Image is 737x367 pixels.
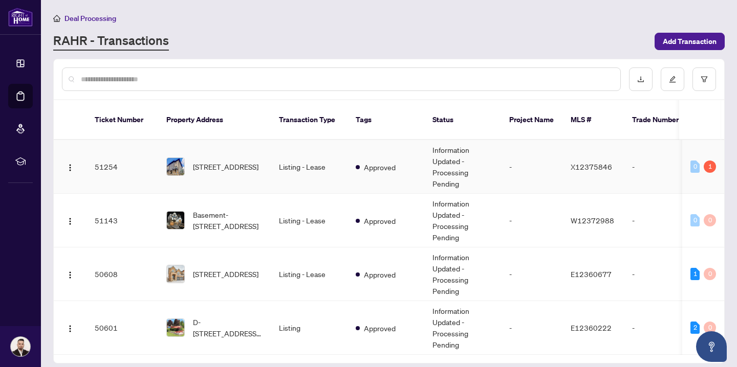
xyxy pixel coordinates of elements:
div: 1 [704,160,716,173]
img: thumbnail-img [167,265,184,283]
img: thumbnail-img [167,319,184,336]
span: W12372988 [571,216,614,225]
td: Listing [271,301,348,355]
span: filter [701,76,708,83]
img: Logo [66,325,74,333]
img: Logo [66,217,74,225]
span: E12360222 [571,323,612,332]
button: Logo [62,212,78,228]
a: RAHR - Transactions [53,32,169,51]
div: 0 [704,322,716,334]
td: 51143 [86,194,158,247]
span: home [53,15,60,22]
th: Property Address [158,100,271,140]
td: - [501,301,562,355]
button: Logo [62,266,78,282]
button: Add Transaction [655,33,725,50]
div: 0 [704,268,716,280]
td: - [624,140,696,194]
td: - [624,247,696,301]
span: Basement-[STREET_ADDRESS] [193,209,263,232]
td: 50601 [86,301,158,355]
img: Logo [66,271,74,279]
span: X12375846 [571,162,612,171]
button: Logo [62,319,78,336]
td: - [501,247,562,301]
div: 0 [690,214,700,226]
button: filter [692,67,716,91]
th: Project Name [501,100,562,140]
td: Listing - Lease [271,140,348,194]
th: Ticket Number [86,100,158,140]
button: edit [661,67,684,91]
span: Add Transaction [663,33,717,50]
div: 2 [690,322,700,334]
td: Listing - Lease [271,247,348,301]
td: Information Updated - Processing Pending [424,140,501,194]
td: Information Updated - Processing Pending [424,194,501,247]
td: Information Updated - Processing Pending [424,247,501,301]
td: Listing - Lease [271,194,348,247]
button: Open asap [696,331,727,362]
span: Approved [364,323,396,334]
span: edit [669,76,676,83]
div: 0 [704,214,716,226]
span: D-[STREET_ADDRESS][PERSON_NAME] [193,316,263,339]
th: Tags [348,100,424,140]
div: 1 [690,268,700,280]
td: - [624,301,696,355]
div: 0 [690,160,700,173]
td: 51254 [86,140,158,194]
span: Approved [364,215,396,226]
span: [STREET_ADDRESS] [193,268,258,280]
th: Status [424,100,501,140]
span: E12360677 [571,269,612,279]
button: Logo [62,158,78,175]
span: Deal Processing [64,14,116,23]
td: 50608 [86,247,158,301]
img: Logo [66,164,74,172]
td: - [501,194,562,247]
td: - [624,194,696,247]
img: thumbnail-img [167,158,184,175]
th: Transaction Type [271,100,348,140]
th: MLS # [562,100,624,140]
img: Profile Icon [11,337,30,356]
td: - [501,140,562,194]
span: Approved [364,162,396,173]
td: Information Updated - Processing Pending [424,301,501,355]
th: Trade Number [624,100,696,140]
button: download [629,67,653,91]
img: thumbnail-img [167,212,184,229]
span: download [637,76,644,83]
img: logo [8,8,33,27]
span: [STREET_ADDRESS] [193,161,258,172]
span: Approved [364,269,396,280]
